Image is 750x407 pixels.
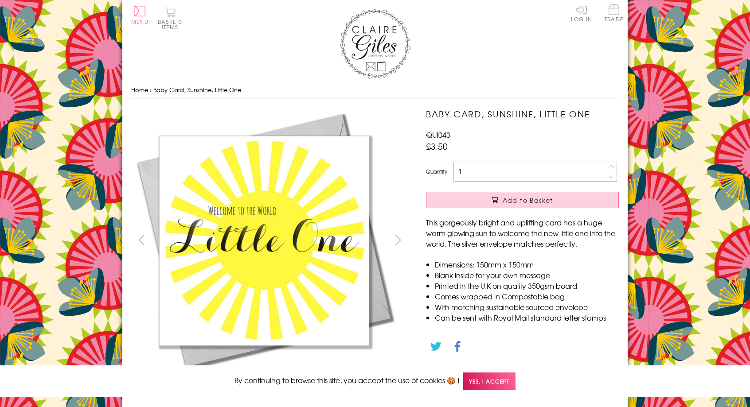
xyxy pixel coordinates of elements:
button: Menu [131,6,148,24]
img: Baby Card, Sunshine, Little One [131,108,397,373]
p: This gorgeously bright and uplifting card has a huge warm glowing sun to welcome the new little o... [426,217,619,249]
button: Basket0 items [158,7,182,30]
button: Add to Basket [426,192,619,208]
label: Quantity [426,167,447,175]
span: 0 items [162,18,182,31]
li: Dimensions: 150mm x 150mm [435,259,619,270]
li: Can be sent with Royal Mail standard letter stamps [435,312,619,323]
span: £3.50 [426,140,448,152]
span: Trade [605,4,623,22]
button: next [388,230,408,250]
li: Comes wrapped in Compostable bag [435,291,619,302]
span: › [150,85,152,94]
li: Printed in the U.K on quality 350gsm board [435,280,619,291]
nav: breadcrumbs [131,81,619,99]
h1: Baby Card, Sunshine, Little One [426,108,619,120]
span: Menu [131,18,148,26]
li: Blank inside for your own message [435,270,619,280]
li: With matching sustainable sourced envelope [435,302,619,312]
span: Yes, I accept [463,372,516,390]
span: Add to Basket [503,196,553,205]
a: Home [131,85,148,94]
img: Claire Giles Greetings Cards [340,9,410,79]
a: Trade [605,4,623,23]
span: QUI043 [426,129,450,140]
span: Baby Card, Sunshine, Little One [153,85,241,94]
a: Log In [571,4,592,22]
button: prev [131,230,151,250]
